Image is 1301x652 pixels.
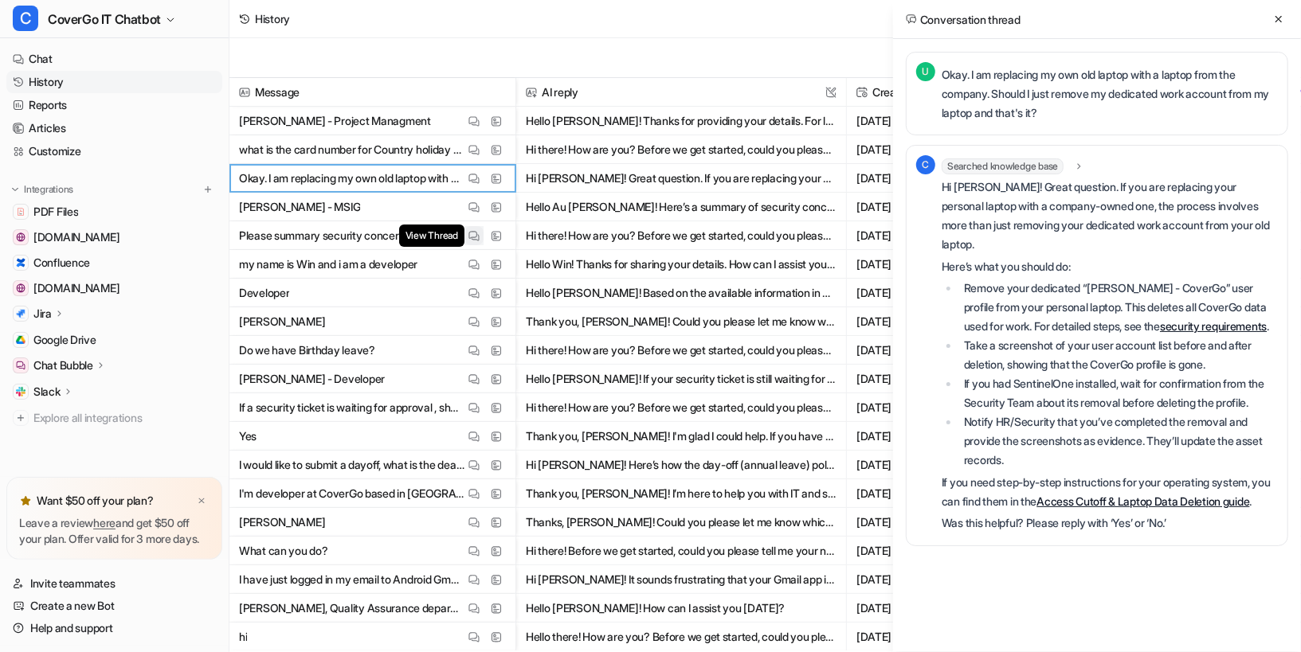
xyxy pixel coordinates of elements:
[10,184,21,195] img: expand menu
[33,306,52,322] p: Jira
[16,309,25,318] img: Jira
[6,48,222,70] a: Chat
[239,393,464,422] p: If a security ticket is waiting for approval , should I cancel then create a new one?
[853,193,983,221] span: [DATE] 6:10PM
[6,201,222,223] a: PDF FilesPDF Files
[33,405,216,431] span: Explore all integrations
[239,623,247,651] p: hi
[853,508,983,537] span: [DATE] 3:13PM
[853,336,983,365] span: [DATE] 5:49PM
[13,6,38,31] span: C
[526,565,837,594] button: Hi [PERSON_NAME]! It sounds frustrating that your Gmail app is stuck on "Getting your message..."...
[942,158,1064,174] span: Searched knowledge base
[959,412,1278,470] li: Notify HR/Security that you’ve completed the removal and provide the screenshots as evidence. The...
[526,193,837,221] button: Hello Au [PERSON_NAME]! Here’s a summary of security concerns when sharing your screen during mee...
[33,357,93,373] p: Chat Bubble
[33,280,120,296] span: [DOMAIN_NAME]
[6,595,222,617] a: Create a new Bot
[853,365,983,393] span: [DATE] 5:48PM
[853,250,983,279] span: [DATE] 5:24PM
[33,332,96,348] span: Google Drive
[239,365,385,393] p: [PERSON_NAME] - Developer
[853,307,983,336] span: [DATE] 5:49PM
[16,335,25,345] img: Google Drive
[853,164,983,193] span: [DATE] 2:29PM
[526,307,837,336] button: Thank you, [PERSON_NAME]! Could you please let me know which department you’re in? Once I have yo...
[526,422,837,451] button: Thank you, [PERSON_NAME]! I'm glad I could help. If you have any more questions or need further a...
[16,232,25,242] img: support.atlassian.com
[239,479,464,508] p: I'm developer at CoverGo based in [GEOGRAPHIC_DATA]
[526,537,837,565] button: Hi there! Before we get started, could you please tell me your name (First Name + Last Name) and ...
[239,279,289,307] p: Developer
[33,229,120,245] span: [DOMAIN_NAME]
[1160,319,1267,333] a: security requirements
[16,207,25,217] img: PDF Files
[6,226,222,248] a: support.atlassian.com[DOMAIN_NAME]
[853,422,983,451] span: [DATE] 4:00PM
[239,508,325,537] p: [PERSON_NAME]
[197,496,206,506] img: x
[6,572,222,595] a: Invite teammates
[853,78,983,107] span: Created at
[239,135,464,164] p: what is the card number for Country holiday to fill in tempo
[853,479,983,508] span: [DATE] 3:14PM
[959,374,1278,412] li: If you had SentinelOne installed, wait for confirmation from the Security Team about its removal ...
[6,140,222,162] a: Customize
[19,494,32,507] img: star
[48,8,161,30] span: CoverGo IT Chatbot
[37,493,154,509] p: Want $50 off your plan?
[239,107,431,135] p: [PERSON_NAME] - Project Managment
[942,513,1278,533] p: Was this helpful? Please reply with ‘Yes’ or ‘No.’
[853,393,983,422] span: [DATE] 5:46PM
[526,250,837,279] button: Hello Win! Thanks for sharing your details. How can I assist you [DATE]? Please let me know what ...
[959,336,1278,374] li: Take a screenshot of your user account list before and after deletion, showing that the CoverGo p...
[6,117,222,139] a: Articles
[236,78,509,107] span: Message
[239,221,464,250] p: Please summary security concern when sharing screen during meeting
[33,255,90,271] span: Confluence
[239,307,325,336] p: [PERSON_NAME]
[853,279,983,307] span: [DATE] 5:49PM
[239,537,328,565] p: What can you do?
[942,473,1278,511] p: If you need step-by-step instructions for your operating system, you can find them in the .
[19,515,210,547] p: Leave a review and get $50 off your plan. Offer valid for 3 more days.
[526,623,837,651] button: Hello there! How are you? Before we get started, could you please tell me your name (First Name +...
[239,565,464,594] p: I have just logged in my email to Android Gmail, but still loading 'Getting your messsage ...' fo...
[239,336,375,365] p: Do we have Birthday leave?
[1036,494,1249,508] a: Access Cutoff & Laptop Data Deletion guide
[6,182,78,197] button: Integrations
[523,78,840,107] span: AI reply
[853,221,983,250] span: [DATE] 6:09PM
[16,283,25,293] img: community.atlassian.com
[239,422,257,451] p: Yes
[239,250,417,279] p: my name is Win and i am a developer
[13,410,29,426] img: explore all integrations
[526,594,837,623] button: Hello [PERSON_NAME]! How can I assist you [DATE]?
[255,10,290,27] div: History
[33,384,61,400] p: Slack
[6,617,222,639] a: Help and support
[6,94,222,116] a: Reports
[853,623,983,651] span: [DATE] 12:46PM
[6,71,222,93] a: History
[526,221,837,250] button: Hi there! How are you? Before we get started, could you please tell me your name (First Name + La...
[526,279,837,307] button: Hello [PERSON_NAME]! Based on the available information in our company handbooks and leave polici...
[526,508,837,537] button: Thanks, [PERSON_NAME]! Could you please let me know which department you are in? Once I have that...
[464,226,484,245] button: View Thread
[6,407,222,429] a: Explore all integrations
[16,387,25,396] img: Slack
[942,65,1278,123] p: Okay. I am replacing my own old laptop with a laptop from the company. Should I just remove my de...
[526,107,837,135] button: Hello [PERSON_NAME]! Thanks for providing your details. For logging a "Country Holiday" in Tempo,...
[916,62,935,81] span: U
[239,164,464,193] p: Okay. I am replacing my own old laptop with a laptop from the company. Should I just remove my de...
[239,451,464,479] p: I would like to submit a dayoff, what is the deadline for this? like 2 days 3 days before I take ...
[906,11,1021,28] h2: Conversation thread
[526,393,837,422] button: Hi there! How are you? Before we get started, could you please tell me your name (First Name + La...
[526,164,837,193] button: Hi [PERSON_NAME]! Great question. If you are replacing your personal laptop with a company-owned ...
[526,451,837,479] button: Hi [PERSON_NAME]! Here’s how the day-off (annual leave) policy works at [GEOGRAPHIC_DATA] for [GE...
[942,257,1278,276] p: Here’s what you should do:
[24,183,73,196] p: Integrations
[526,336,837,365] button: Hi there! How are you? Before we get started, could you please tell me your name (First Name + La...
[526,365,837,393] button: Hello [PERSON_NAME]! If your security ticket is still waiting for approval, you do not need to ca...
[942,178,1278,254] p: Hi [PERSON_NAME]! Great question. If you are replacing your personal laptop with a company-owned ...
